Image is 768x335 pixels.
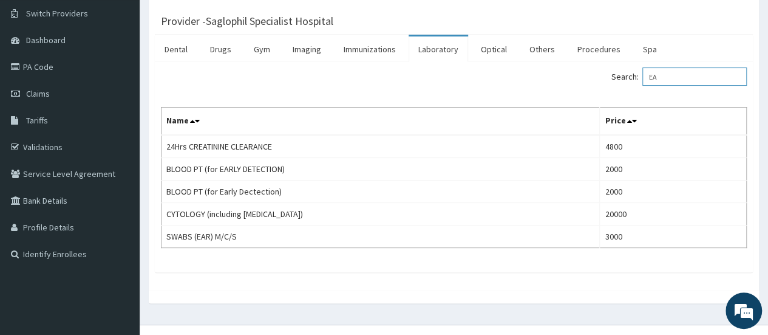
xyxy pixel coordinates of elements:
a: Gym [244,36,280,62]
a: Spa [633,36,667,62]
td: CYTOLOGY (including [MEDICAL_DATA]) [161,203,600,226]
a: Optical [471,36,517,62]
td: 2000 [600,158,747,181]
span: Dashboard [26,35,66,46]
a: Others [520,36,565,62]
td: 24Hrs CREATININE CLEARANCE [161,135,600,158]
span: Claims [26,88,50,99]
td: 20000 [600,203,747,226]
td: 4800 [600,135,747,158]
td: SWABS (EAR) M/C/S [161,226,600,248]
td: BLOOD PT (for Early Dectection) [161,181,600,203]
h3: Provider - Saglophil Specialist Hospital [161,16,333,27]
textarea: Type your message and hit 'Enter' [6,213,231,256]
td: 3000 [600,226,747,248]
div: Minimize live chat window [199,6,228,35]
label: Search: [611,67,747,86]
td: BLOOD PT (for EARLY DETECTION) [161,158,600,181]
input: Search: [642,67,747,86]
a: Dental [155,36,197,62]
td: 2000 [600,181,747,203]
span: Switch Providers [26,8,88,19]
img: d_794563401_company_1708531726252_794563401 [22,61,49,91]
span: Tariffs [26,115,48,126]
th: Name [161,108,600,136]
th: Price [600,108,747,136]
div: Chat with us now [63,68,204,84]
a: Imaging [283,36,331,62]
a: Procedures [568,36,630,62]
a: Immunizations [334,36,406,62]
span: We're online! [70,94,168,216]
a: Laboratory [409,36,468,62]
a: Drugs [200,36,241,62]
